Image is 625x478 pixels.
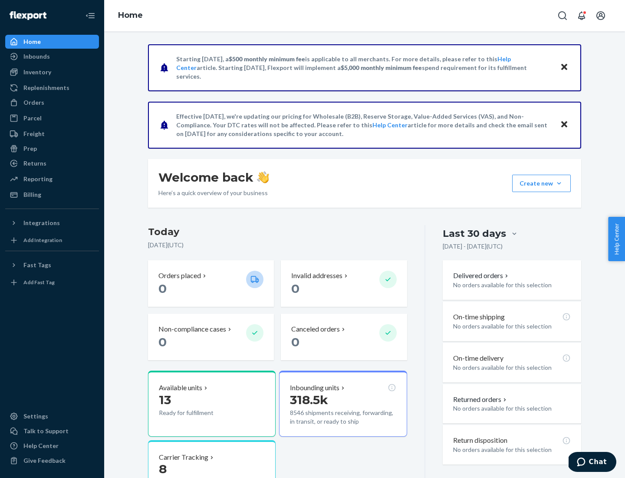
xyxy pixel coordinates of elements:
div: Home [23,37,41,46]
div: Freight [23,129,45,138]
button: Close Navigation [82,7,99,24]
div: Integrations [23,219,60,227]
p: Invalid addresses [291,271,342,281]
a: Inbounds [5,50,99,63]
div: Settings [23,412,48,421]
div: Inbounds [23,52,50,61]
span: 8 [159,461,167,476]
div: Inventory [23,68,51,76]
span: 318.5k [290,392,328,407]
a: Add Fast Tag [5,276,99,289]
p: 8546 shipments receiving, forwarding, in transit, or ready to ship [290,408,396,426]
button: Open account menu [592,7,609,24]
a: Help Center [372,121,408,129]
a: Freight [5,127,99,141]
p: Starting [DATE], a is applicable to all merchants. For more details, please refer to this article... [176,55,552,81]
a: Orders [5,96,99,110]
p: Ready for fulfillment [159,408,239,417]
div: Orders [23,98,44,107]
a: Reporting [5,172,99,186]
p: No orders available for this selection [453,281,571,289]
ol: breadcrumbs [111,3,150,28]
span: 0 [291,335,299,349]
p: No orders available for this selection [453,445,571,454]
p: Here’s a quick overview of your business [158,189,269,197]
div: Prep [23,144,37,153]
p: Inbounding units [290,383,339,393]
a: Add Integration [5,233,99,247]
button: Open Search Box [554,7,571,24]
p: Effective [DATE], we're updating our pricing for Wholesale (B2B), Reserve Storage, Value-Added Se... [176,112,552,138]
button: Canceled orders 0 [281,314,407,360]
p: On-time delivery [453,353,503,363]
button: Give Feedback [5,454,99,468]
p: No orders available for this selection [453,322,571,331]
span: $5,000 monthly minimum fee [341,64,422,71]
a: Inventory [5,65,99,79]
button: Close [559,61,570,74]
button: Help Center [608,217,625,261]
p: Canceled orders [291,324,340,334]
div: Add Integration [23,236,62,244]
span: 0 [158,335,167,349]
div: Give Feedback [23,456,66,465]
button: Create new [512,175,571,192]
p: [DATE] - [DATE] ( UTC ) [443,242,503,251]
p: Available units [159,383,202,393]
button: Orders placed 0 [148,260,274,307]
span: 0 [291,281,299,296]
div: Replenishments [23,83,69,92]
button: Open notifications [573,7,590,24]
button: Available units13Ready for fulfillment [148,371,276,437]
img: Flexport logo [10,11,46,20]
div: Add Fast Tag [23,279,55,286]
h3: Today [148,225,407,239]
div: Last 30 days [443,227,506,240]
p: Non-compliance cases [158,324,226,334]
button: Inbounding units318.5k8546 shipments receiving, forwarding, in transit, or ready to ship [279,371,407,437]
div: Fast Tags [23,261,51,269]
p: No orders available for this selection [453,363,571,372]
p: On-time shipping [453,312,505,322]
a: Settings [5,409,99,423]
a: Billing [5,188,99,202]
div: Parcel [23,114,42,123]
a: Returns [5,156,99,170]
div: Returns [23,159,46,168]
a: Home [118,10,143,20]
h1: Welcome back [158,169,269,185]
div: Billing [23,190,41,199]
p: Return disposition [453,435,507,445]
button: Non-compliance cases 0 [148,314,274,360]
div: Talk to Support [23,427,69,435]
a: Parcel [5,111,99,125]
iframe: Opens a widget where you can chat to one of our agents [569,452,616,474]
button: Returned orders [453,395,508,405]
p: Orders placed [158,271,201,281]
img: hand-wave emoji [257,171,269,183]
p: No orders available for this selection [453,404,571,413]
button: Close [559,119,570,131]
div: Reporting [23,175,53,183]
a: Replenishments [5,81,99,95]
button: Talk to Support [5,424,99,438]
span: $500 monthly minimum fee [229,55,305,63]
button: Integrations [5,216,99,230]
a: Home [5,35,99,49]
a: Help Center [5,439,99,453]
p: [DATE] ( UTC ) [148,241,407,249]
p: Carrier Tracking [159,452,208,462]
span: 0 [158,281,167,296]
button: Delivered orders [453,271,510,281]
a: Prep [5,142,99,156]
button: Invalid addresses 0 [281,260,407,307]
button: Fast Tags [5,258,99,272]
span: 13 [159,392,171,407]
div: Help Center [23,441,59,450]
